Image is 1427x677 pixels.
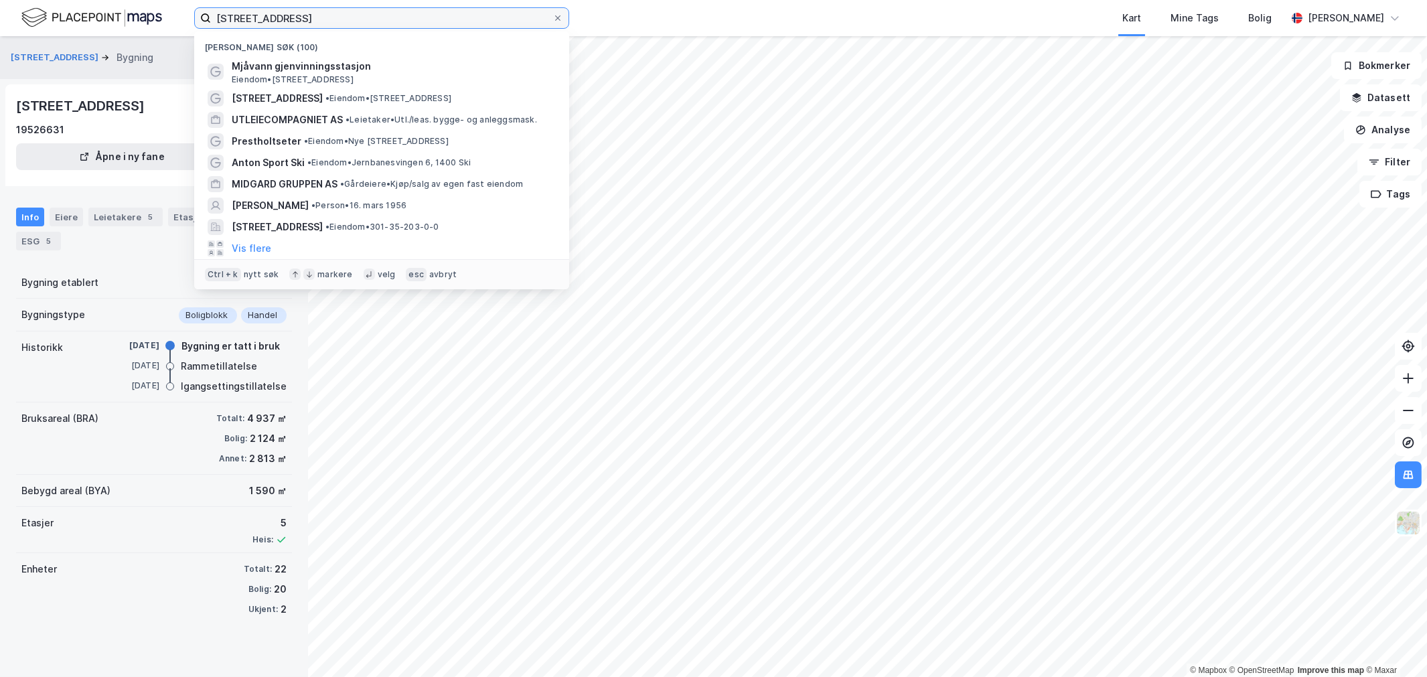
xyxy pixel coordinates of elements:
[106,340,159,352] div: [DATE]
[311,200,406,211] span: Person • 16. mars 1956
[248,604,278,615] div: Ukjent:
[378,269,396,280] div: velg
[252,515,287,531] div: 5
[232,74,354,85] span: Eiendom • [STREET_ADDRESS]
[307,157,471,168] span: Eiendom • Jernbanesvingen 6, 1400 Ski
[117,50,153,66] div: Bygning
[1344,117,1422,143] button: Analyse
[304,136,449,147] span: Eiendom • Nye [STREET_ADDRESS]
[144,210,157,224] div: 5
[211,8,552,28] input: Søk på adresse, matrikkel, gårdeiere, leietakere eller personer
[232,133,301,149] span: Prestholtseter
[249,451,287,467] div: 2 813 ㎡
[21,561,57,577] div: Enheter
[16,143,228,170] button: Åpne i ny fane
[194,31,569,56] div: [PERSON_NAME] søk (100)
[325,93,451,104] span: Eiendom • [STREET_ADDRESS]
[205,268,241,281] div: Ctrl + k
[106,360,159,372] div: [DATE]
[232,198,309,214] span: [PERSON_NAME]
[249,483,287,499] div: 1 590 ㎡
[50,208,83,226] div: Eiere
[11,51,101,64] button: [STREET_ADDRESS]
[224,433,247,444] div: Bolig:
[1360,613,1427,677] iframe: Chat Widget
[219,453,246,464] div: Annet:
[317,269,352,280] div: markere
[232,176,337,192] span: MIDGARD GRUPPEN AS
[16,232,61,250] div: ESG
[346,115,350,125] span: •
[250,431,287,447] div: 2 124 ㎡
[281,601,287,617] div: 2
[181,338,280,354] div: Bygning er tatt i bruk
[325,222,329,232] span: •
[42,234,56,248] div: 5
[181,378,287,394] div: Igangsettingstillatelse
[232,58,553,74] span: Mjåvann gjenvinningsstasjon
[247,410,287,427] div: 4 937 ㎡
[1396,510,1421,536] img: Z
[1298,666,1364,675] a: Improve this map
[21,6,162,29] img: logo.f888ab2527a4732fd821a326f86c7f29.svg
[1360,613,1427,677] div: Kontrollprogram for chat
[106,380,159,392] div: [DATE]
[1308,10,1384,26] div: [PERSON_NAME]
[88,208,163,226] div: Leietakere
[346,115,537,125] span: Leietaker • Utl./leas. bygge- og anleggsmask.
[340,179,523,190] span: Gårdeiere • Kjøp/salg av egen fast eiendom
[21,515,54,531] div: Etasjer
[232,155,305,171] span: Anton Sport Ski
[274,581,287,597] div: 20
[173,211,256,223] div: Etasjer og enheter
[1248,10,1272,26] div: Bolig
[1171,10,1219,26] div: Mine Tags
[275,561,287,577] div: 22
[232,219,323,235] span: [STREET_ADDRESS]
[21,410,98,427] div: Bruksareal (BRA)
[340,179,344,189] span: •
[1229,666,1294,675] a: OpenStreetMap
[429,269,457,280] div: avbryt
[307,157,311,167] span: •
[244,269,279,280] div: nytt søk
[248,584,271,595] div: Bolig:
[406,268,427,281] div: esc
[1357,149,1422,175] button: Filter
[252,534,273,545] div: Heis:
[244,564,272,575] div: Totalt:
[1359,181,1422,208] button: Tags
[325,222,439,232] span: Eiendom • 301-35-203-0-0
[21,340,63,356] div: Historikk
[1122,10,1141,26] div: Kart
[181,358,257,374] div: Rammetillatelse
[21,307,85,323] div: Bygningstype
[232,90,323,106] span: [STREET_ADDRESS]
[1331,52,1422,79] button: Bokmerker
[16,95,147,117] div: [STREET_ADDRESS]
[1190,666,1227,675] a: Mapbox
[304,136,308,146] span: •
[325,93,329,103] span: •
[21,483,110,499] div: Bebygd areal (BYA)
[311,200,315,210] span: •
[1340,84,1422,111] button: Datasett
[16,122,64,138] div: 19526631
[216,413,244,424] div: Totalt:
[232,240,271,256] button: Vis flere
[21,275,98,291] div: Bygning etablert
[16,208,44,226] div: Info
[232,112,343,128] span: UTLEIECOMPAGNIET AS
